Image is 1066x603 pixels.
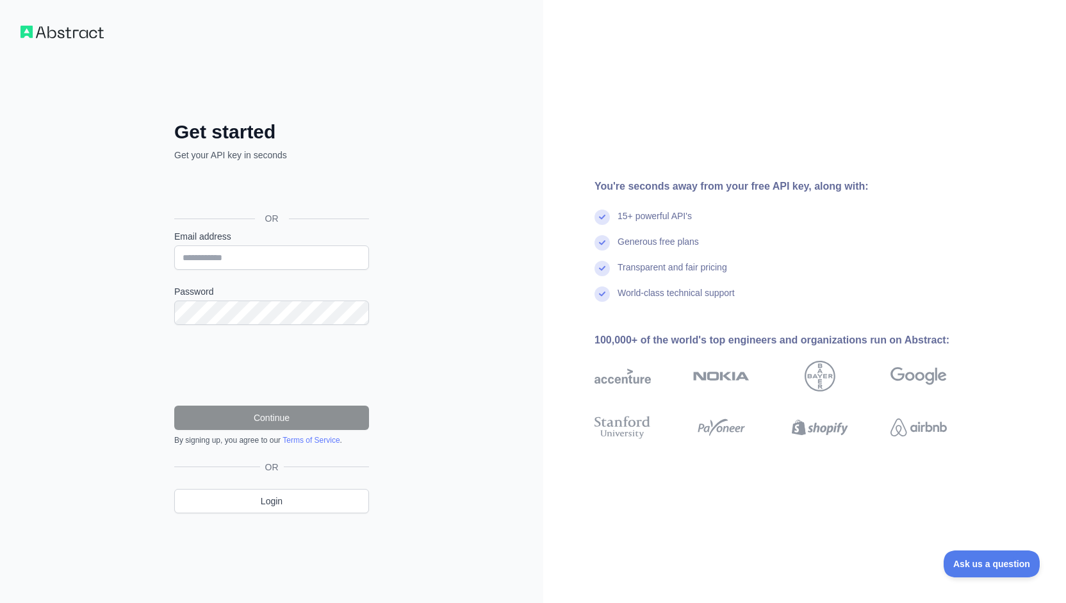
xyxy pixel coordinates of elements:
iframe: Toggle Customer Support [944,550,1040,577]
label: Password [174,285,369,298]
a: Login [174,489,369,513]
img: check mark [594,286,610,302]
label: Email address [174,230,369,243]
a: Terms of Service [283,436,340,445]
h2: Get started [174,120,369,144]
img: check mark [594,235,610,251]
button: Continue [174,406,369,430]
span: OR [260,461,284,474]
span: OR [255,212,289,225]
img: accenture [594,361,651,392]
div: Generous free plans [618,235,699,261]
img: bayer [805,361,835,392]
img: check mark [594,261,610,276]
iframe: Sign in with Google Button [168,176,373,204]
iframe: reCAPTCHA [174,340,369,390]
div: Transparent and fair pricing [618,261,727,286]
img: Workflow [20,26,104,38]
div: You're seconds away from your free API key, along with: [594,179,988,194]
img: nokia [693,361,750,392]
img: stanford university [594,413,651,442]
div: World-class technical support [618,286,735,312]
img: shopify [792,413,848,442]
img: check mark [594,210,610,225]
div: 100,000+ of the world's top engineers and organizations run on Abstract: [594,333,988,348]
div: 15+ powerful API's [618,210,692,235]
img: airbnb [890,413,947,442]
img: payoneer [693,413,750,442]
img: google [890,361,947,392]
p: Get your API key in seconds [174,149,369,161]
div: By signing up, you agree to our . [174,435,369,445]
